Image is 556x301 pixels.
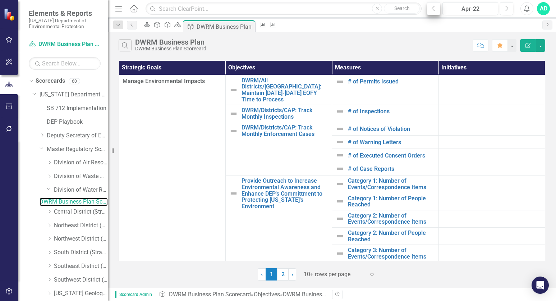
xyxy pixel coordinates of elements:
td: Double-Click to Edit Right Click for Context Menu [332,149,439,162]
a: Scorecards [36,77,65,85]
td: Double-Click to Edit Right Click for Context Menu [332,105,439,122]
a: Division of Waste Management [54,172,108,181]
img: Not Defined [336,164,344,173]
a: Category 2: Number of Events/Correspondence Items [348,213,435,225]
a: Deputy Secretary of Ecosystem Restoration [47,132,108,140]
a: DWRM Business Plan Scorecard [29,40,101,49]
div: DWRM Business Plan Scorecard [135,46,206,51]
div: DWRM Business Plan [135,38,206,46]
div: Apr-22 [445,5,496,13]
img: Not Defined [336,107,344,116]
a: Southwest District (Strategic) [54,276,108,284]
a: [US_STATE] Geological Survey [54,289,108,298]
a: Category 3: Number of Events/Correspondence Items [348,247,435,260]
span: 1 [266,268,277,281]
td: Double-Click to Edit Right Click for Context Menu [225,105,332,122]
button: Search [384,4,420,14]
div: » » [159,291,327,299]
img: ClearPoint Strategy [4,8,16,20]
a: Central District (Strategic) [54,208,108,216]
span: Elements & Reports [29,9,101,18]
img: Not Defined [229,109,238,118]
div: DWRM Business Plan [197,22,253,31]
span: › [291,271,293,278]
a: DWRM Business Plan Scorecard [40,198,108,206]
a: Category 1: Number of Events/Correspondence Items [348,178,435,190]
button: AD [537,2,550,15]
div: DWRM Business Plan [283,291,338,298]
a: # of Case Reports [348,166,435,172]
a: Northwest District (Strategic) [54,235,108,243]
a: # of Permits Issued [348,78,435,85]
img: Not Defined [336,197,344,206]
a: Objectives [254,291,280,298]
a: DWRM Business Plan Scorecard [169,291,251,298]
a: # of Executed Consent Orders [348,152,435,159]
div: Open Intercom Messenger [532,277,549,294]
img: Not Defined [336,151,344,160]
a: Division of Air Resource Management [54,159,108,167]
a: SB 712 Implementation [47,104,108,113]
td: Double-Click to Edit Right Click for Context Menu [332,175,439,193]
td: Double-Click to Edit Right Click for Context Menu [332,245,439,262]
span: ‹ [261,271,263,278]
a: Category 2: Number of People Reached [348,230,435,242]
span: Search [394,5,410,11]
img: Not Defined [336,249,344,258]
span: Manage Environmental Impacts [123,77,222,86]
a: South District (Strategic) [54,248,108,257]
a: Provide Outreach to Increase Environmental Awareness and Enhance DEP's Committment to Protecting ... [242,178,328,209]
a: Northeast District (Strategic) [54,222,108,230]
a: DWRM/Districts/CAP: Track Monthly Enforcement Cases [242,124,328,137]
td: Double-Click to Edit Right Click for Context Menu [225,175,332,279]
div: 60 [69,78,80,84]
a: # of Inspections [348,108,435,115]
img: Not Defined [336,124,344,133]
img: Not Defined [336,138,344,146]
td: Double-Click to Edit Right Click for Context Menu [332,193,439,210]
img: Not Defined [336,232,344,241]
img: Not Defined [229,86,238,94]
a: DEP Playbook [47,118,108,126]
a: [US_STATE] Department of Environmental Protection [40,91,108,99]
a: Southeast District (Strategic) [54,262,108,270]
a: 2 [277,268,289,281]
a: DWRM/All Districts/[GEOGRAPHIC_DATA]: Maintain [DATE]-[DATE] EOFY Time to Process [242,77,328,102]
td: Double-Click to Edit Right Click for Context Menu [332,162,439,175]
img: Not Defined [336,214,344,223]
img: Not Defined [336,180,344,188]
input: Search ClearPoint... [146,3,422,15]
td: Double-Click to Edit Right Click for Context Menu [225,75,332,105]
td: Double-Click to Edit Right Click for Context Menu [332,136,439,149]
td: Double-Click to Edit Right Click for Context Menu [332,122,439,136]
img: Not Defined [229,127,238,135]
img: Not Defined [336,77,344,86]
td: Double-Click to Edit Right Click for Context Menu [332,210,439,227]
button: Apr-22 [442,2,498,15]
td: Double-Click to Edit Right Click for Context Menu [332,75,439,105]
td: Double-Click to Edit Right Click for Context Menu [332,227,439,245]
img: Not Defined [229,189,238,198]
span: Scorecard Admin [115,291,155,298]
a: Division of Water Resource Management [54,186,108,194]
small: [US_STATE] Department of Environmental Protection [29,18,101,29]
a: Master Regulatory Scorecard [47,145,108,154]
td: Double-Click to Edit Right Click for Context Menu [225,122,332,175]
a: # of Warning Letters [348,139,435,146]
a: DWRM/Districts/CAP: Track Monthly Inspections [242,107,328,120]
a: # of Notices of Violation [348,126,435,132]
input: Search Below... [29,57,101,70]
td: Double-Click to Edit [119,75,226,279]
a: Category 1: Number of People Reached [348,195,435,208]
